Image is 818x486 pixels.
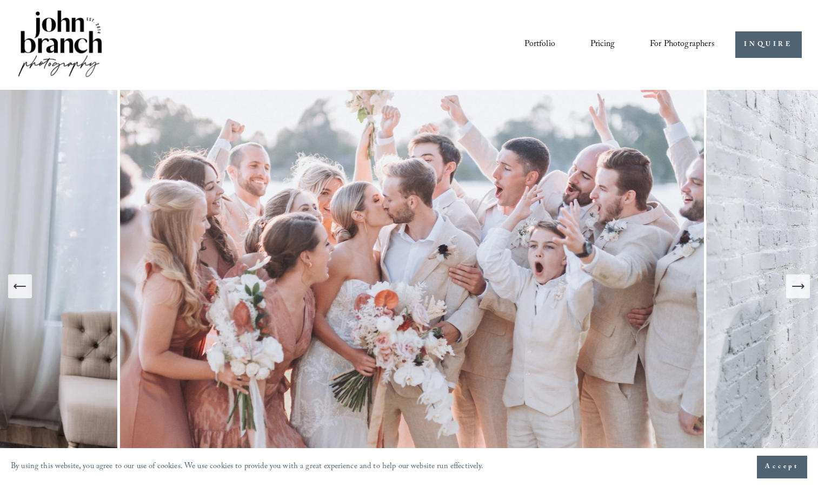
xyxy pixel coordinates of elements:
button: Accept [757,456,807,478]
img: A wedding party celebrating outdoors, featuring a bride and groom kissing amidst cheering bridesm... [117,90,707,483]
button: Next Slide [786,274,810,298]
a: Pricing [590,35,615,54]
button: Previous Slide [8,274,32,298]
p: By using this website, you agree to our use of cookies. We use cookies to provide you with a grea... [11,459,484,475]
a: folder dropdown [650,35,715,54]
span: For Photographers [650,36,715,53]
span: Accept [765,462,799,472]
a: INQUIRE [735,31,802,58]
a: Portfolio [524,35,555,54]
img: John Branch IV Photography [16,8,104,81]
